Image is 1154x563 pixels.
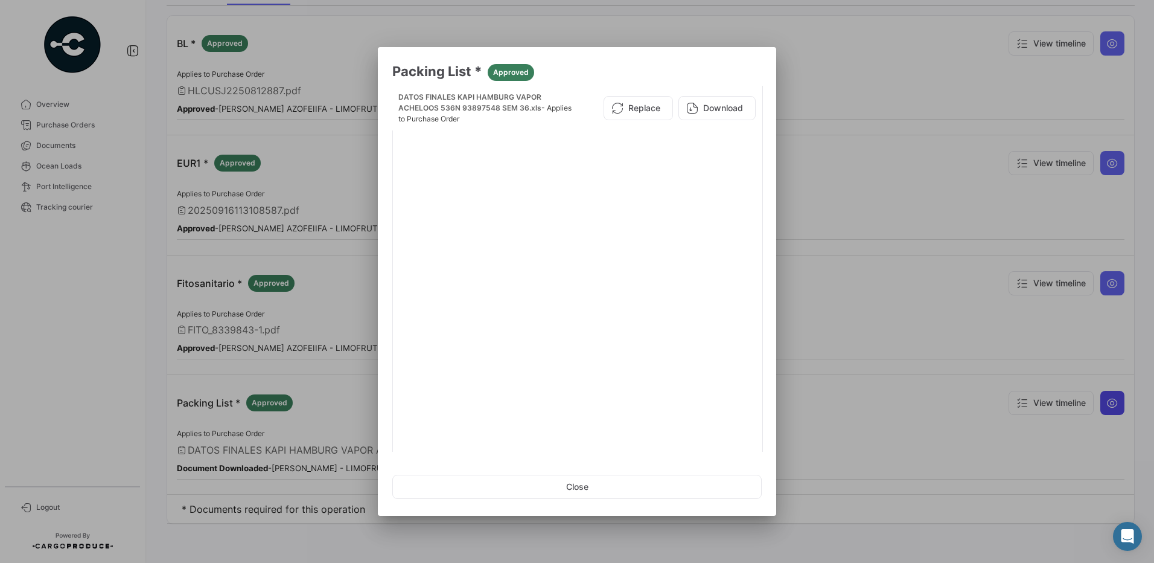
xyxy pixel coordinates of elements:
span: Approved [493,67,529,78]
button: Close [392,475,762,499]
button: Replace [604,96,673,120]
span: DATOS FINALES KAPI HAMBURG VAPOR ACHELOOS 536N 93897548 SEM 36.xls [398,92,541,112]
button: Download [678,96,756,120]
div: Abrir Intercom Messenger [1113,522,1142,551]
h3: Packing List * [392,62,762,81]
